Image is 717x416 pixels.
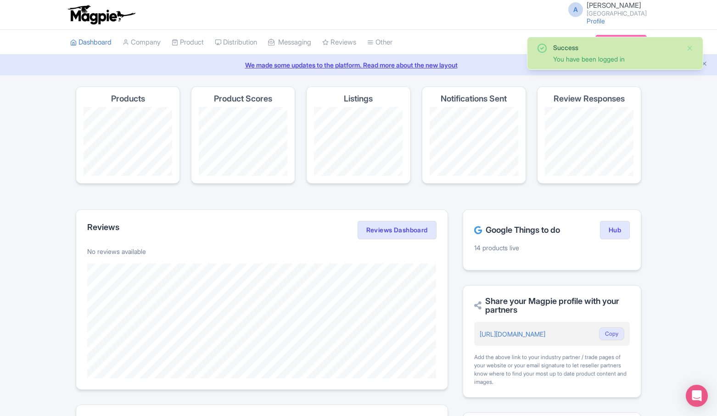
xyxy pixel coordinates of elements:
small: [GEOGRAPHIC_DATA] [587,11,647,17]
div: Add the above link to your industry partner / trade pages of your website or your email signature... [474,353,630,386]
span: [PERSON_NAME] [587,1,641,10]
a: Other [367,30,392,55]
a: Product [172,30,204,55]
a: Subscription [595,35,647,49]
p: 14 products live [474,243,630,253]
a: Reviews Dashboard [358,221,437,239]
a: Profile [587,17,605,25]
div: Success [553,43,679,52]
button: Close [686,43,694,54]
a: We made some updates to the platform. Read more about the new layout [6,60,711,70]
div: You have been logged in [553,54,679,64]
div: Open Intercom Messenger [686,385,708,407]
a: Reviews [322,30,356,55]
img: logo-ab69f6fb50320c5b225c76a69d11143b.png [66,5,137,25]
h2: Google Things to do [474,225,560,235]
a: Hub [600,221,630,239]
a: Dashboard [70,30,112,55]
button: Copy [599,327,624,340]
a: A [PERSON_NAME] [GEOGRAPHIC_DATA] [563,2,647,17]
h4: Listings [344,94,373,103]
button: Close announcement [701,59,708,70]
a: Company [123,30,161,55]
h2: Share your Magpie profile with your partners [474,297,630,315]
h4: Review Responses [554,94,625,103]
h2: Reviews [87,223,119,232]
a: Distribution [215,30,257,55]
a: Messaging [268,30,311,55]
h4: Notifications Sent [441,94,507,103]
h4: Product Scores [214,94,272,103]
h4: Products [111,94,145,103]
span: A [568,2,583,17]
a: [URL][DOMAIN_NAME] [480,330,545,338]
p: No reviews available [87,247,437,256]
